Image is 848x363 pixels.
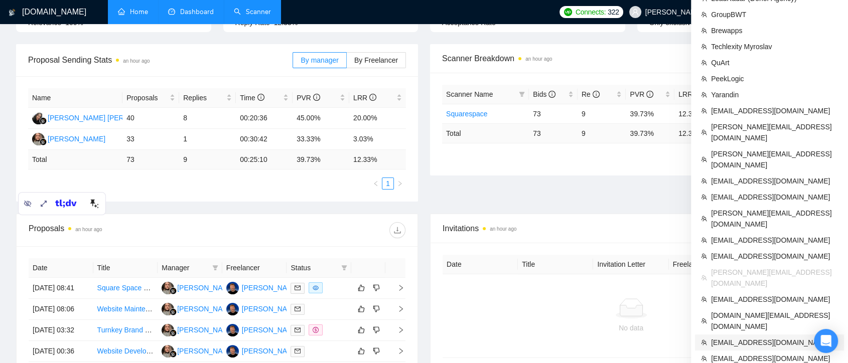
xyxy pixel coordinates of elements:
[711,57,838,68] span: QuArt
[701,194,707,200] span: team
[578,104,626,123] td: 9
[226,282,239,294] img: ES
[162,346,235,354] a: VM[PERSON_NAME]
[711,192,838,203] span: [EMAIL_ADDRESS][DOMAIN_NAME]
[293,129,349,150] td: 33.33%
[711,310,838,332] span: [DOMAIN_NAME][EMAIL_ADDRESS][DOMAIN_NAME]
[122,108,179,129] td: 40
[370,324,382,336] button: dislike
[632,9,639,16] span: user
[162,283,235,291] a: VM[PERSON_NAME]
[242,345,300,356] div: [PERSON_NAME]
[293,150,349,169] td: 39.73 %
[29,320,93,341] td: [DATE] 03:32
[701,60,707,66] span: team
[162,325,235,333] a: VM[PERSON_NAME]
[711,235,838,246] span: [EMAIL_ADDRESS][DOMAIN_NAME]
[48,112,172,123] div: [PERSON_NAME] [PERSON_NAME] B
[313,285,319,291] span: eye
[630,90,653,98] span: PVR
[65,19,83,27] span: 100%
[349,108,406,129] td: 20.00%
[222,258,287,278] th: Freelancer
[389,284,404,291] span: right
[389,326,404,333] span: right
[373,305,380,313] span: dislike
[29,258,93,278] th: Date
[678,90,701,98] span: LRR
[370,177,382,190] button: left
[394,177,406,190] li: Next Page
[28,150,122,169] td: Total
[226,325,300,333] a: ES[PERSON_NAME]
[179,88,236,108] th: Replies
[389,222,405,238] button: download
[593,91,600,98] span: info-circle
[814,329,838,353] div: Open Intercom Messenger
[382,178,393,189] a: 1
[236,108,293,129] td: 00:20:36
[373,326,380,334] span: dislike
[711,25,838,36] span: Brewapps
[122,88,179,108] th: Proposals
[179,150,236,169] td: 9
[179,108,236,129] td: 8
[490,226,516,232] time: an hour ago
[32,133,45,145] img: VM
[711,148,838,170] span: [PERSON_NAME][EMAIL_ADDRESS][DOMAIN_NAME]
[353,94,376,102] span: LRR
[443,222,819,235] span: Invitations
[341,265,347,271] span: filter
[608,7,619,18] span: 322
[576,7,606,18] span: Connects:
[28,19,61,27] span: Relevance
[162,345,174,357] img: VM
[349,150,406,169] td: 12.33 %
[93,258,158,278] th: Title
[674,104,723,123] td: 12.33%
[564,8,572,16] img: upwork-logo.png
[373,347,380,355] span: dislike
[93,320,158,341] td: Turnkey Brand Kit + Website (Executive/Founder/Thought Leader)
[28,54,293,66] span: Proposal Sending Stats
[701,28,707,34] span: team
[126,92,168,103] span: Proposals
[355,303,367,315] button: like
[358,305,365,313] span: like
[389,347,404,354] span: right
[118,8,148,16] a: homeHome
[711,337,838,348] span: [EMAIL_ADDRESS][DOMAIN_NAME]
[355,324,367,336] button: like
[701,12,707,18] span: team
[122,129,179,150] td: 33
[236,129,293,150] td: 00:30:42
[295,306,301,312] span: mail
[701,216,707,222] span: team
[162,304,235,312] a: VM[PERSON_NAME]
[257,94,264,101] span: info-circle
[355,345,367,357] button: like
[226,324,239,336] img: ES
[97,326,304,334] a: Turnkey Brand Kit + Website (Executive/Founder/Thought Leader)
[711,267,838,289] span: [PERSON_NAME][EMAIL_ADDRESS][DOMAIN_NAME]
[358,347,365,355] span: like
[354,56,398,64] span: By Freelancer
[517,87,527,102] span: filter
[646,91,653,98] span: info-circle
[382,177,394,190] li: 1
[701,275,707,281] span: team
[701,44,707,50] span: team
[711,175,838,187] span: [EMAIL_ADDRESS][DOMAIN_NAME]
[369,94,376,101] span: info-circle
[358,326,365,334] span: like
[593,255,668,274] th: Invitation Letter
[212,265,218,271] span: filter
[370,303,382,315] button: dislike
[97,305,256,313] a: Website Maintenance & Social Media Management
[394,177,406,190] button: right
[701,253,707,259] span: team
[529,123,578,143] td: 73
[226,345,239,357] img: ES
[226,304,300,312] a: ES[PERSON_NAME]
[711,9,838,20] span: GroupBWT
